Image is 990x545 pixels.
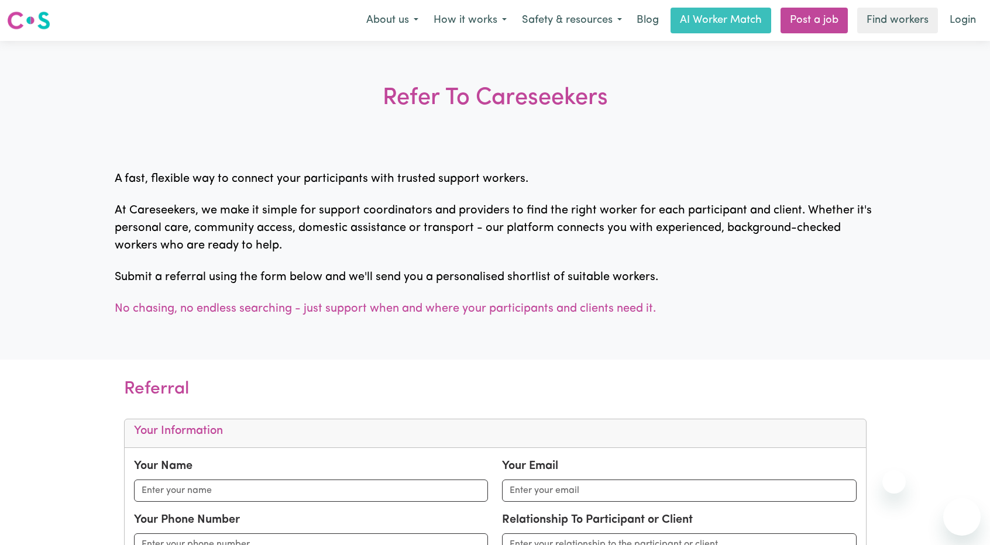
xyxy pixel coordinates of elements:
p: No chasing, no endless searching - just support when and where your participants and clients need... [115,300,875,318]
input: Enter your email [502,480,857,502]
h3: Referral [124,360,867,419]
h5: Your Information [134,424,857,438]
button: How it works [426,8,514,33]
p: A fast, flexible way to connect your participants with trusted support workers. [115,170,875,188]
h3: Refer To Careseekers [244,46,746,142]
button: About us [359,8,426,33]
button: Safety & resources [514,8,630,33]
label: Your Email [502,457,558,475]
iframe: Close message [882,470,906,494]
p: At Careseekers, we make it simple for support coordinators and providers to find the right worker... [115,202,875,254]
p: Submit a referral using the form below and we'll send you a personalised shortlist of suitable wo... [115,268,875,286]
a: Post a job [781,8,848,33]
label: Relationship To Participant or Client [502,511,693,529]
iframe: Button to launch messaging window [943,498,981,536]
label: Your Phone Number [134,511,240,529]
a: AI Worker Match [671,8,771,33]
a: Blog [630,8,666,33]
label: Your Name [134,457,192,475]
a: Login [943,8,983,33]
a: Careseekers logo [7,7,50,34]
a: Find workers [857,8,938,33]
img: Careseekers logo [7,10,50,31]
input: Enter your name [134,480,489,502]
